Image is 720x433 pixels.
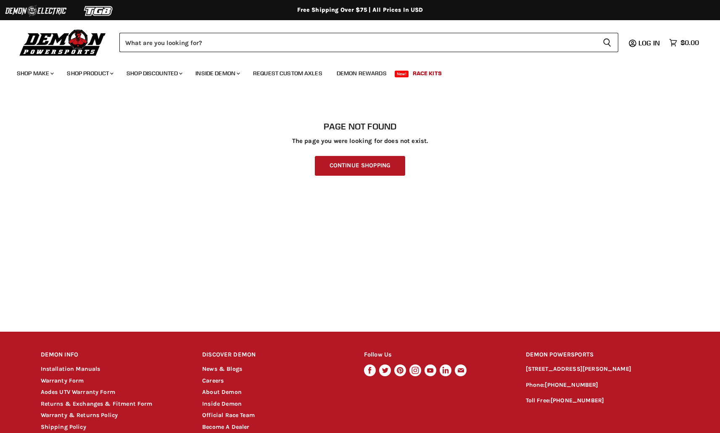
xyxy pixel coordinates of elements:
[67,3,130,19] img: TGB Logo 2
[24,6,696,14] div: Free Shipping Over $75 | All Prices In USD
[395,71,409,77] span: New!
[551,397,604,404] a: [PHONE_NUMBER]
[41,137,680,145] p: The page you were looking for does not exist.
[11,61,697,82] ul: Main menu
[202,345,348,365] h2: DISCOVER DEMON
[120,65,187,82] a: Shop Discounted
[202,365,242,372] a: News & Blogs
[406,65,448,82] a: Race Kits
[526,364,680,374] p: [STREET_ADDRESS][PERSON_NAME]
[119,33,618,52] form: Product
[41,412,118,419] a: Warranty & Returns Policy
[202,423,249,430] a: Become A Dealer
[315,156,405,176] a: Continue Shopping
[680,39,699,47] span: $0.00
[41,400,153,407] a: Returns & Exchanges & Fitment Form
[364,345,510,365] h2: Follow Us
[526,396,680,406] p: Toll Free:
[247,65,329,82] a: Request Custom Axles
[61,65,119,82] a: Shop Product
[202,400,242,407] a: Inside Demon
[41,345,187,365] h2: DEMON INFO
[4,3,67,19] img: Demon Electric Logo 2
[41,388,115,396] a: Aodes UTV Warranty Form
[635,39,665,47] a: Log in
[41,121,680,132] h1: Page not found
[638,39,660,47] span: Log in
[596,33,618,52] button: Search
[11,65,59,82] a: Shop Make
[17,27,109,57] img: Demon Powersports
[119,33,596,52] input: Search
[665,37,703,49] a: $0.00
[189,65,245,82] a: Inside Demon
[202,377,224,384] a: Careers
[526,345,680,365] h2: DEMON POWERSPORTS
[526,380,680,390] p: Phone:
[202,388,242,396] a: About Demon
[330,65,393,82] a: Demon Rewards
[41,423,86,430] a: Shipping Policy
[41,377,84,384] a: Warranty Form
[41,365,100,372] a: Installation Manuals
[545,381,598,388] a: [PHONE_NUMBER]
[202,412,255,419] a: Official Race Team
